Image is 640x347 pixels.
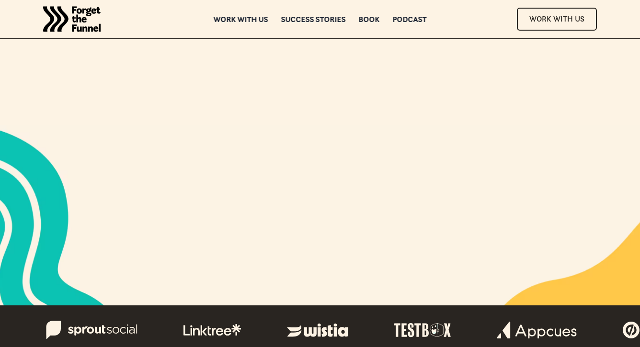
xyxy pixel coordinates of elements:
a: Work With Us [517,8,597,30]
a: Success Stories [281,16,346,22]
a: Podcast [393,16,427,22]
a: Book [359,16,380,22]
a: Work with us [214,16,268,22]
